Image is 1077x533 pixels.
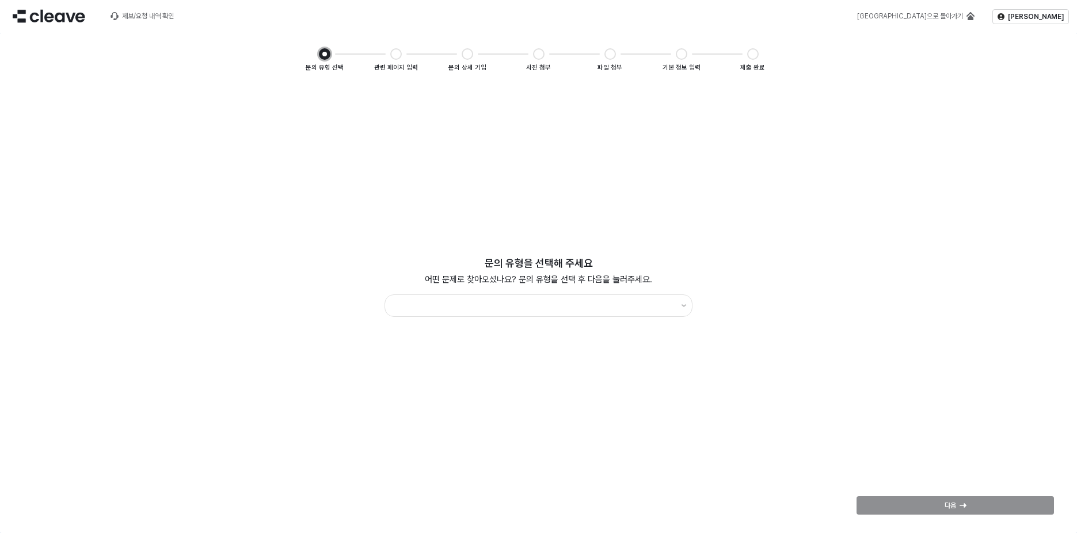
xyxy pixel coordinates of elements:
[676,296,692,317] button: 제안 사항 표시
[448,63,486,73] div: 문의 상세 기입
[850,9,981,23] button: [GEOGRAPHIC_DATA]으로 돌아가기
[335,47,406,73] li: 관련 페이지 입력
[1008,12,1064,21] p: [PERSON_NAME]
[857,12,963,20] div: [GEOGRAPHIC_DATA]으로 돌아가기
[850,9,981,23] div: 메인으로 돌아가기
[104,9,181,23] button: 제보/요청 내역 확인
[406,47,478,73] li: 문의 상세 기입
[374,63,418,73] div: 관련 페이지 입력
[740,63,765,73] div: 제출 완료
[526,63,551,73] div: 사진 첨부
[598,63,622,73] div: 파일 첨부
[945,501,956,510] p: 다음
[122,12,174,20] div: 제보/요청 내역 확인
[306,63,344,73] div: 문의 유형 선택
[621,47,692,73] li: 기본 정보 입력
[304,47,772,73] ol: Steps
[692,47,763,73] li: 제출 완료
[992,9,1069,24] button: [PERSON_NAME]
[416,273,661,286] p: 어떤 문제로 찾아오셨나요? 문의 유형을 선택 후 다음을 눌러주세요.
[474,258,604,269] h4: 문의 유형을 선택해 주세요
[478,47,549,73] li: 사진 첨부
[857,496,1054,515] button: 다음
[663,63,701,73] div: 기본 정보 입력
[314,47,335,73] li: 문의 유형 선택
[549,47,621,73] li: 파일 첨부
